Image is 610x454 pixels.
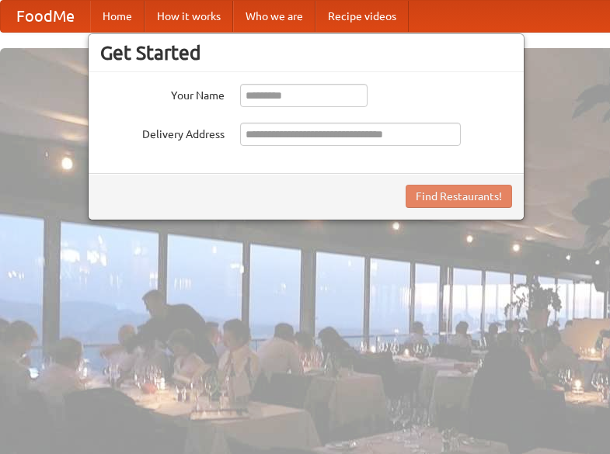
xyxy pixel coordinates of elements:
[100,84,225,103] label: Your Name
[100,41,512,64] h3: Get Started
[100,123,225,142] label: Delivery Address
[1,1,90,32] a: FoodMe
[90,1,145,32] a: Home
[315,1,409,32] a: Recipe videos
[233,1,315,32] a: Who we are
[145,1,233,32] a: How it works
[406,185,512,208] button: Find Restaurants!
